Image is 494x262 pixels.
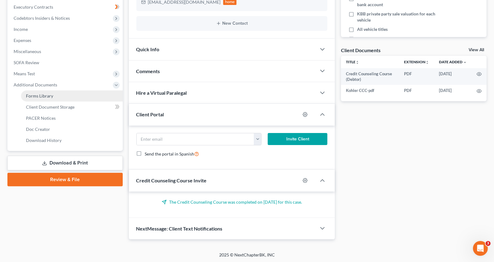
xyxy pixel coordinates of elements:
a: Download History [21,135,123,146]
span: Income [14,27,28,32]
span: Download History [26,138,62,143]
i: expand_more [463,60,467,64]
span: SOFA Review [14,60,39,65]
span: Hire a Virtual Paralegal [136,90,187,96]
span: Credit Counseling Course Invite [136,177,207,183]
span: Miscellaneous [14,49,41,54]
span: Comments [136,68,160,74]
a: View All [469,48,484,52]
span: Quick Info [136,46,160,52]
span: Executory Contracts [14,4,53,10]
a: PACER Notices [21,113,123,124]
a: Forms Library [21,90,123,102]
i: unfold_more [425,60,429,64]
a: Executory Contracts [9,2,123,13]
input: Enter email [137,133,254,145]
a: Extensionunfold_more [404,60,429,64]
span: PACER Notices [26,115,56,121]
a: SOFA Review [9,57,123,68]
p: The Credit Counseling Course was completed on [DATE] for this case. [136,199,328,205]
span: 3 [486,241,491,246]
span: NextMessage: Client Text Notifications [136,226,223,231]
td: PDF [399,68,434,85]
a: Date Added expand_more [439,60,467,64]
a: Download & Print [7,156,123,170]
a: Review & File [7,173,123,186]
span: Client Document Storage [26,104,75,110]
td: Credit Counseling Course (Debtor) [341,68,399,85]
a: Client Document Storage [21,102,123,113]
iframe: Intercom live chat [473,241,488,256]
td: [DATE] [434,68,472,85]
a: Titleunfold_more [346,60,359,64]
span: Forms Library [26,93,53,98]
button: New Contact [141,21,323,26]
span: Client Portal [136,111,164,117]
span: Expenses [14,38,31,43]
div: Client Documents [341,47,381,53]
span: All vehicle titles [357,26,388,32]
span: Send the portal in Spanish [145,151,194,156]
span: Codebtors Insiders & Notices [14,15,70,21]
button: Invite Client [268,133,327,145]
i: unfold_more [356,60,359,64]
span: Additional Documents [14,82,57,87]
span: Balance statements for retirement accounts [357,35,441,42]
span: Doc Creator [26,127,50,132]
span: KBB private party sale valuation for each vehicle [357,11,445,23]
td: PDF [399,85,434,96]
td: [DATE] [434,85,472,96]
td: Kohler CCC-pdf [341,85,399,96]
a: Doc Creator [21,124,123,135]
span: Means Test [14,71,35,76]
